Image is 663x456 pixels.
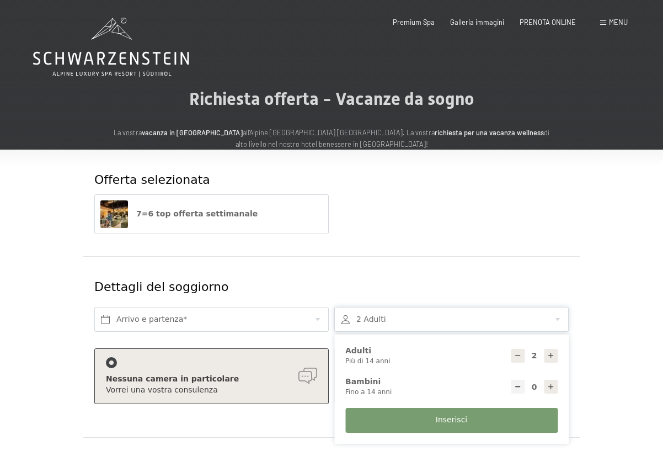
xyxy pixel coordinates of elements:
a: Premium Spa [393,18,435,26]
div: Dettagli del soggiorno [94,279,489,296]
span: Menu [609,18,628,26]
strong: vacanza in [GEOGRAPHIC_DATA] [142,128,243,137]
span: Inserisci [436,415,467,426]
span: Richiesta offerta - Vacanze da sogno [189,88,474,109]
img: 7=6 top offerta settimanale [100,200,128,228]
strong: richiesta per una vacanza wellness [435,128,544,137]
button: Inserisci [345,408,558,433]
div: Offerta selezionata [94,172,569,189]
a: Galleria immagini [450,18,504,26]
div: Vorrei una vostra consulenza [106,385,317,396]
span: 7=6 top offerta settimanale [136,209,258,218]
div: Nessuna camera in particolare [106,374,317,385]
a: PRENOTA ONLINE [520,18,576,26]
p: La vostra all'Alpine [GEOGRAPHIC_DATA] [GEOGRAPHIC_DATA]. La vostra di alto livello nel nostro ho... [111,127,552,150]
